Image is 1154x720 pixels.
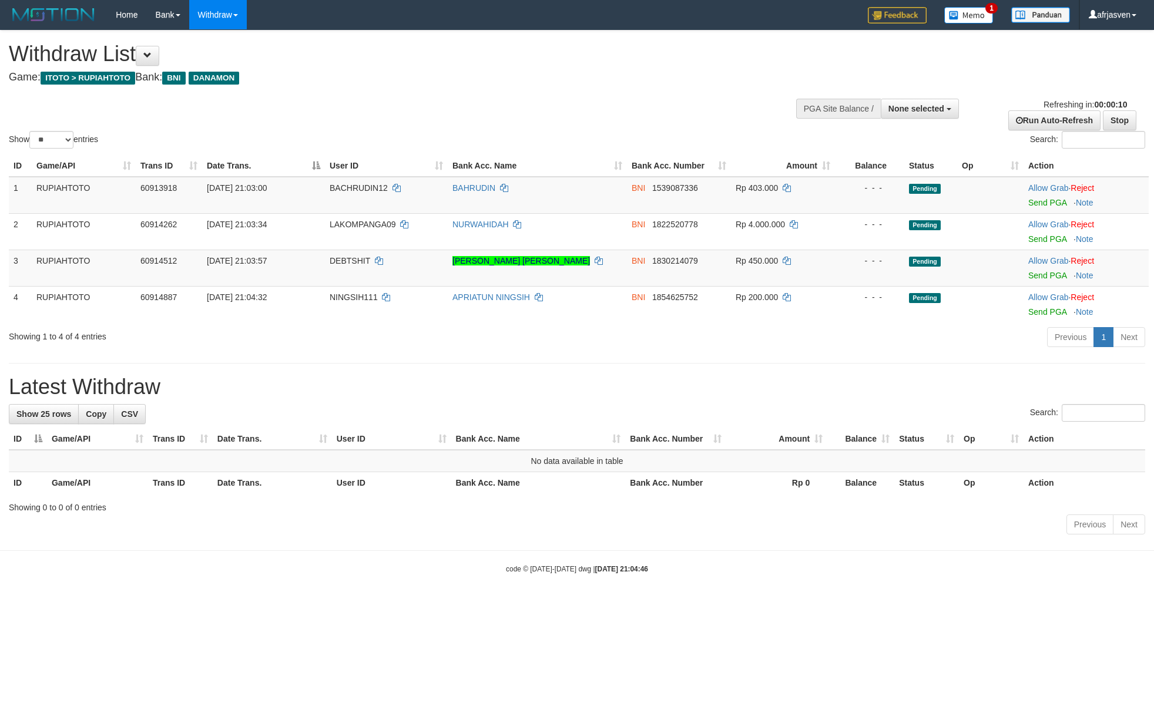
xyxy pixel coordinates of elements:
[1024,177,1149,214] td: ·
[736,183,778,193] span: Rp 403.000
[625,472,726,494] th: Bank Acc. Number
[904,155,957,177] th: Status
[32,286,136,322] td: RUPIAHTOTO
[632,220,645,229] span: BNI
[1028,183,1071,193] span: ·
[1024,286,1149,322] td: ·
[1062,404,1145,422] input: Search:
[840,291,900,303] div: - - -
[148,428,213,450] th: Trans ID: activate to sort column ascending
[213,472,332,494] th: Date Trans.
[632,183,645,193] span: BNI
[451,472,626,494] th: Bank Acc. Name
[1071,256,1094,265] a: Reject
[731,155,835,177] th: Amount: activate to sort column ascending
[652,183,698,193] span: Copy 1539087336 to clipboard
[47,472,148,494] th: Game/API
[835,155,904,177] th: Balance
[1008,110,1101,130] a: Run Auto-Refresh
[140,256,177,265] span: 60914512
[957,155,1024,177] th: Op: activate to sort column ascending
[1028,307,1066,317] a: Send PGA
[909,220,941,230] span: Pending
[632,292,645,302] span: BNI
[448,155,627,177] th: Bank Acc. Name: activate to sort column ascending
[213,428,332,450] th: Date Trans.: activate to sort column ascending
[1076,198,1093,207] a: Note
[9,213,32,250] td: 2
[189,72,240,85] span: DANAMON
[944,7,994,23] img: Button%20Memo.svg
[451,428,626,450] th: Bank Acc. Name: activate to sort column ascending
[9,497,1145,513] div: Showing 0 to 0 of 0 entries
[29,131,73,149] select: Showentries
[1028,271,1066,280] a: Send PGA
[827,472,894,494] th: Balance
[632,256,645,265] span: BNI
[652,256,698,265] span: Copy 1830214079 to clipboard
[1071,183,1094,193] a: Reject
[452,220,509,229] a: NURWAHIDAH
[9,131,98,149] label: Show entries
[840,255,900,267] div: - - -
[595,565,648,573] strong: [DATE] 21:04:46
[959,428,1024,450] th: Op: activate to sort column ascending
[113,404,146,424] a: CSV
[1011,7,1070,23] img: panduan.png
[1066,514,1113,534] a: Previous
[506,565,648,573] small: code © [DATE]-[DATE] dwg |
[894,428,959,450] th: Status: activate to sort column ascending
[736,292,778,302] span: Rp 200.000
[909,293,941,303] span: Pending
[9,472,47,494] th: ID
[726,428,827,450] th: Amount: activate to sort column ascending
[1028,183,1068,193] a: Allow Grab
[1028,292,1068,302] a: Allow Grab
[330,220,396,229] span: LAKOMPANGA09
[909,184,941,194] span: Pending
[1028,256,1071,265] span: ·
[1028,256,1068,265] a: Allow Grab
[1024,250,1149,286] td: ·
[909,257,941,267] span: Pending
[9,6,98,23] img: MOTION_logo.png
[1071,292,1094,302] a: Reject
[1093,327,1113,347] a: 1
[9,286,32,322] td: 4
[452,256,590,265] a: [PERSON_NAME] [PERSON_NAME]
[202,155,325,177] th: Date Trans.: activate to sort column descending
[207,220,267,229] span: [DATE] 21:03:34
[1024,472,1145,494] th: Action
[625,428,726,450] th: Bank Acc. Number: activate to sort column ascending
[1024,428,1145,450] th: Action
[9,177,32,214] td: 1
[32,250,136,286] td: RUPIAHTOTO
[1076,271,1093,280] a: Note
[9,428,47,450] th: ID: activate to sort column descending
[1062,131,1145,149] input: Search:
[1028,220,1071,229] span: ·
[78,404,114,424] a: Copy
[985,3,998,14] span: 1
[9,450,1145,472] td: No data available in table
[1024,155,1149,177] th: Action
[1028,220,1068,229] a: Allow Grab
[827,428,894,450] th: Balance: activate to sort column ascending
[140,183,177,193] span: 60913918
[9,375,1145,399] h1: Latest Withdraw
[1076,307,1093,317] a: Note
[32,155,136,177] th: Game/API: activate to sort column ascending
[1028,234,1066,244] a: Send PGA
[888,104,944,113] span: None selected
[1028,292,1071,302] span: ·
[121,409,138,419] span: CSV
[148,472,213,494] th: Trans ID
[332,472,451,494] th: User ID
[1103,110,1136,130] a: Stop
[627,155,731,177] th: Bank Acc. Number: activate to sort column ascending
[325,155,448,177] th: User ID: activate to sort column ascending
[1076,234,1093,244] a: Note
[32,213,136,250] td: RUPIAHTOTO
[140,292,177,302] span: 60914887
[1113,514,1145,534] a: Next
